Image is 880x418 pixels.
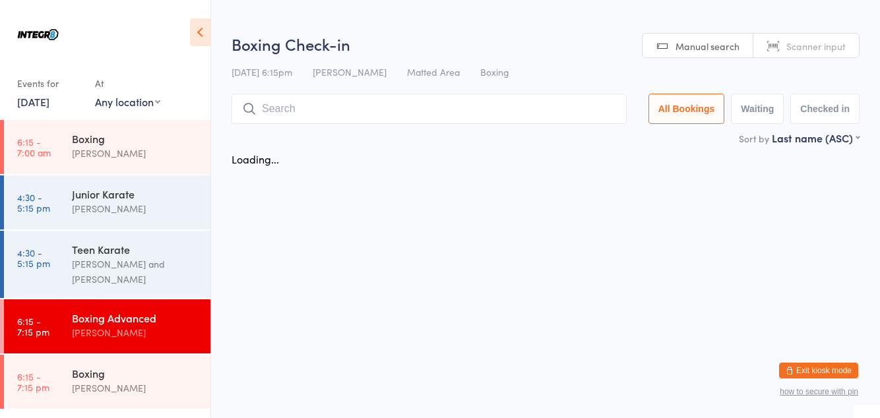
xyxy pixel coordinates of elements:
div: Any location [95,94,160,109]
time: 4:30 - 5:15 pm [17,247,50,268]
div: Loading... [232,152,279,166]
button: Waiting [731,94,784,124]
img: Integr8 Bentleigh [13,10,63,59]
a: 4:30 -5:15 pmTeen Karate[PERSON_NAME] and [PERSON_NAME] [4,231,210,298]
div: [PERSON_NAME] [72,201,199,216]
button: All Bookings [648,94,725,124]
div: Boxing [72,131,199,146]
div: Junior Karate [72,187,199,201]
div: [PERSON_NAME] [72,380,199,396]
button: Exit kiosk mode [779,363,858,378]
span: Manual search [676,40,739,53]
span: Boxing [480,65,509,78]
div: Boxing [72,366,199,380]
div: Events for [17,73,82,94]
div: Last name (ASC) [772,131,860,145]
time: 4:30 - 5:15 pm [17,192,50,213]
a: 6:15 -7:00 amBoxing[PERSON_NAME] [4,120,210,174]
span: Scanner input [786,40,846,53]
div: [PERSON_NAME] and [PERSON_NAME] [72,256,199,287]
a: 6:15 -7:15 pmBoxing Advanced[PERSON_NAME] [4,299,210,353]
span: [DATE] 6:15pm [232,65,292,78]
input: Search [232,94,627,124]
h2: Boxing Check-in [232,33,860,55]
div: Boxing Advanced [72,311,199,325]
time: 6:15 - 7:00 am [17,136,51,158]
div: [PERSON_NAME] [72,325,199,340]
label: Sort by [739,132,769,145]
a: [DATE] [17,94,49,109]
time: 6:15 - 7:15 pm [17,316,49,337]
span: [PERSON_NAME] [313,65,387,78]
div: [PERSON_NAME] [72,146,199,161]
button: Checked in [790,94,860,124]
span: Matted Area [407,65,460,78]
button: how to secure with pin [780,387,858,396]
a: 6:15 -7:15 pmBoxing[PERSON_NAME] [4,355,210,409]
time: 6:15 - 7:15 pm [17,371,49,392]
a: 4:30 -5:15 pmJunior Karate[PERSON_NAME] [4,175,210,229]
div: At [95,73,160,94]
div: Teen Karate [72,242,199,256]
